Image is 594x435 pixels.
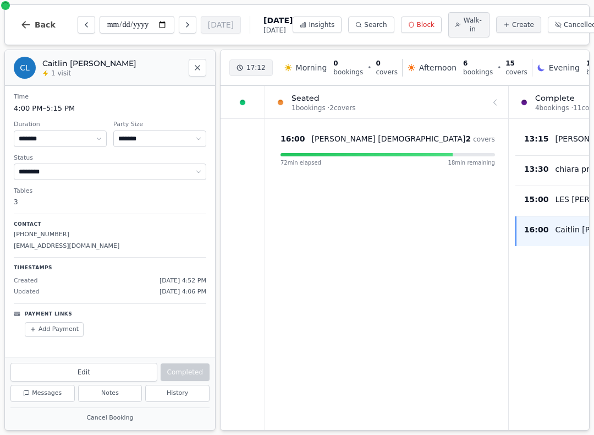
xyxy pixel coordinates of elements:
button: Next day [179,16,196,34]
button: Cancel Booking [10,411,210,425]
button: Add Payment [25,322,84,337]
span: [DATE] [263,26,293,35]
span: Walk-in [463,16,482,34]
span: • [367,63,371,72]
span: Block [417,20,435,29]
div: CL [14,57,36,79]
span: bookings [333,68,363,76]
button: Edit [10,363,157,382]
span: 16:00 [524,224,549,235]
button: Close [189,59,206,77]
dt: Status [14,154,206,163]
p: Payment Links [25,311,72,318]
span: Evening [549,62,580,73]
dd: 4:00 PM – 5:15 PM [14,103,206,114]
span: 15:00 [524,194,549,205]
span: Insights [309,20,334,29]
button: [DATE] [201,16,241,34]
span: bookings [463,68,493,76]
span: Afternoon [419,62,457,73]
p: [EMAIL_ADDRESS][DOMAIN_NAME] [14,242,206,251]
span: 1 visit [51,69,71,78]
span: covers [473,135,495,143]
span: covers [376,68,398,76]
dt: Duration [14,120,107,129]
span: covers [505,68,527,76]
button: Messages [10,385,75,402]
span: Search [364,20,387,29]
span: 13:30 [524,164,549,175]
span: Updated [14,287,40,297]
h2: Caitlin [PERSON_NAME] [42,58,182,69]
span: Back [35,21,56,29]
span: • [497,63,501,72]
span: 0 [333,59,338,67]
button: Insights [293,17,342,33]
p: [PERSON_NAME] [DEMOGRAPHIC_DATA] [312,133,466,144]
button: Walk-in [448,12,490,37]
dt: Party Size [113,120,206,129]
button: Block [401,17,442,33]
span: Create [512,20,534,29]
button: Notes [78,385,142,402]
span: Morning [296,62,327,73]
dd: 3 [14,197,206,207]
p: Contact [14,221,206,229]
button: Previous day [78,16,95,34]
span: 6 [463,59,468,67]
span: [DATE] [263,15,293,26]
button: Back [12,12,64,38]
dt: Time [14,93,206,102]
p: Timestamps [14,264,206,272]
p: [PHONE_NUMBER] [14,230,206,240]
button: Search [348,17,394,33]
span: Created [14,276,38,286]
span: 2 [466,134,471,143]
span: 72 min elapsed [280,159,321,167]
button: Create [496,17,541,33]
span: [DATE] 4:52 PM [159,276,206,286]
span: 15 [505,59,515,67]
span: 18 min remaining [448,159,495,167]
button: History [145,385,210,402]
span: [DATE] 4:06 PM [159,287,206,297]
span: 13:15 [524,133,549,144]
span: 16:00 [280,133,305,144]
span: 17:12 [246,63,266,72]
span: 0 [376,59,380,67]
dt: Tables [14,187,206,196]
